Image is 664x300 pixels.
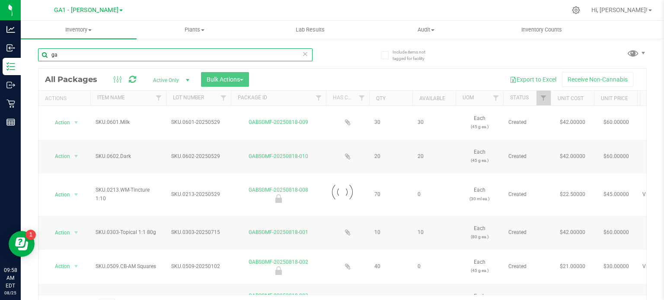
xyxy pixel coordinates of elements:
[38,48,313,61] input: Search Package ID, Item Name, SKU, Lot or Part Number...
[302,48,308,60] span: Clear
[393,49,436,62] span: Include items not tagged for facility
[137,26,252,34] span: Plants
[591,6,648,13] span: Hi, [PERSON_NAME]!
[284,26,336,34] span: Lab Results
[6,99,15,108] inline-svg: Retail
[21,21,137,39] a: Inventory
[510,26,574,34] span: Inventory Counts
[137,21,252,39] a: Plants
[4,290,17,296] p: 08/25
[26,230,36,240] iframe: Resource center unread badge
[54,6,118,14] span: GA1 - [PERSON_NAME]
[6,62,15,71] inline-svg: Inventory
[368,21,484,39] a: Audit
[6,25,15,34] inline-svg: Analytics
[6,118,15,126] inline-svg: Reports
[21,26,137,34] span: Inventory
[6,81,15,89] inline-svg: Outbound
[571,6,581,14] div: Manage settings
[484,21,600,39] a: Inventory Counts
[9,231,35,257] iframe: Resource center
[252,21,368,39] a: Lab Results
[368,26,483,34] span: Audit
[6,44,15,52] inline-svg: Inbound
[4,266,17,290] p: 09:58 AM EDT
